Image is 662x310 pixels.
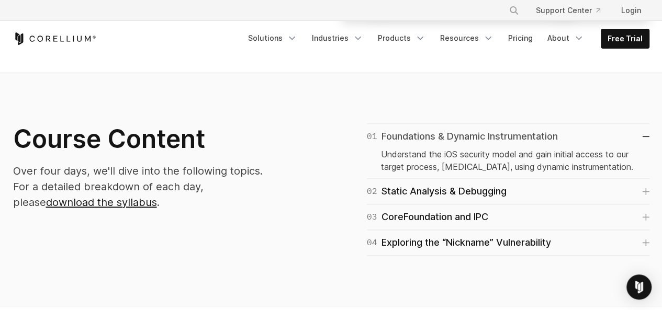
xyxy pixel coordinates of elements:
[504,1,523,20] button: Search
[367,210,377,224] span: 03
[613,1,649,20] a: Login
[528,1,609,20] a: Support Center
[502,29,539,48] a: Pricing
[242,29,304,48] a: Solutions
[367,210,488,224] div: CoreFoundation and IPC
[13,32,96,45] a: Corellium Home
[367,235,377,250] span: 04
[626,274,652,300] div: Open Intercom Messenger
[367,129,377,144] span: 01
[367,129,558,144] div: Foundations & Dynamic Instrumentation
[541,29,590,48] a: About
[13,163,281,210] p: Over four days, we'll dive into the following topics. For a detailed breakdown of each day, please .
[13,123,281,155] h2: Course Content
[372,29,432,48] a: Products
[367,235,551,250] div: Exploring the “Nickname” Vulnerability
[601,29,649,48] a: Free Trial
[242,29,649,49] div: Navigation Menu
[367,184,377,199] span: 02
[434,29,500,48] a: Resources
[367,210,649,224] a: 03CoreFoundation and IPC
[367,184,649,199] a: 02Static Analysis & Debugging
[306,29,369,48] a: Industries
[367,129,649,144] a: 01Foundations & Dynamic Instrumentation
[367,184,507,199] div: Static Analysis & Debugging
[46,196,157,209] a: download the syllabus
[381,148,635,173] p: Understand the iOS security model and gain initial access to our target process, [MEDICAL_DATA], ...
[367,235,649,250] a: 04Exploring the “Nickname” Vulnerability
[496,1,649,20] div: Navigation Menu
